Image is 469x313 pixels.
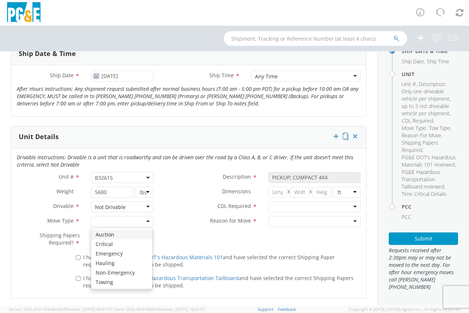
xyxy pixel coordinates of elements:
[9,306,112,312] span: Server: 2025.20.0-734e5bc92d9
[402,117,434,124] li: ,
[402,81,417,88] li: ,
[287,187,290,198] span: X
[402,117,433,124] span: CDL Required
[67,306,112,312] span: master, [DATE] 09:51:07
[402,168,444,190] span: PG&E Hazardous Transportation Tailboard reviewed
[427,58,449,65] span: Ship Time
[91,277,152,287] div: Towing
[40,232,80,246] span: Shipping Papers Required?
[402,124,426,131] span: Move Type
[402,124,427,132] li: ,
[278,306,296,312] a: Feedback
[91,172,154,183] span: B32615
[402,71,458,77] h4: Unit
[53,202,74,209] span: Drivable
[402,204,458,209] h4: PCC
[224,31,407,46] input: Shipment, Tracking or Reference Number (at least 4 chars)
[309,187,312,198] span: X
[402,58,425,65] li: ,
[131,254,223,261] a: PG&E DOT's Hazardous Materials 101
[76,276,81,281] input: I have reviewed thePG&E's Hazardous Transportation Tailboardand have selected the correct Shippin...
[19,50,76,57] h3: Ship Date & Time
[402,190,447,197] span: Time Critical Details
[402,168,456,190] li: ,
[17,154,353,168] i: Drivable Instructions: Drivable is a unit that is roadworthy and can be driven over the road by a...
[5,2,42,24] img: pge-logo-06675f144f4cfa6a6814.png
[402,81,416,87] span: Unit #
[419,81,445,87] span: Description
[217,202,251,209] span: CDL Required
[402,154,456,168] li: ,
[349,306,460,312] span: Copyright © [DATE]-[DATE] Agistix Inc., All Rights Reserved
[83,254,335,268] span: I have reviewed the and have selected the correct Shipping Paper requirement for each unit to be ...
[83,275,354,289] span: I have reviewed the and have selected the correct Shipping Papers requirement for each unit to be...
[258,306,273,312] a: Support
[131,275,239,282] a: PG&E's Hazardous Transportation Tailboard
[429,124,450,131] span: Tow Type
[91,268,152,277] div: Non-Emergency
[17,85,358,107] i: After Hours Instructions: Any shipment request submitted after normal business hours (7:00 am - 5...
[222,188,251,195] span: Dimensions
[91,230,152,239] div: Auction
[95,174,150,181] span: B32615
[56,188,74,195] span: Weight
[91,239,152,249] div: Critical
[402,213,411,220] span: PCC
[209,72,234,79] span: Ship Time
[113,306,205,312] span: Client: 2025.18.0-fd567a5
[19,133,59,141] h3: Unit Details
[402,139,438,153] span: Shipping Papers Required
[402,58,424,65] span: Ship Date
[91,249,152,258] div: Emergency
[402,154,456,168] span: PG&E DOT's Hazardous Materials 101 reviewed
[160,306,205,312] span: master, [DATE] 10:01:07
[76,255,81,260] input: I have reviewed thePG&E DOT's Hazardous Materials 101and have selected the correct Shipping Paper...
[402,88,456,117] li: ,
[389,232,458,245] button: Submit
[290,187,309,198] input: Width
[255,73,278,80] div: Any Time
[419,81,446,88] li: ,
[402,88,451,117] span: Only one driveable vehicle per shipment, up to 3 not driveable vehicle per shipment
[223,173,251,180] span: Description
[91,258,152,268] div: Hauling
[402,132,442,139] li: ,
[312,187,331,198] input: Height
[268,187,287,198] input: Length
[59,173,74,180] span: Unit #
[210,217,251,224] span: Reason for Move
[429,124,451,132] li: ,
[402,139,456,154] li: ,
[389,247,458,291] span: Requests received after 2:30pm may or may not be moved to the next day. For after hour emergency ...
[50,72,74,79] span: Ship Date
[47,217,74,224] span: Move Type
[402,48,458,54] h4: Ship Date & Time
[402,132,441,139] span: Reason For Move
[95,204,126,211] div: Not Drivable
